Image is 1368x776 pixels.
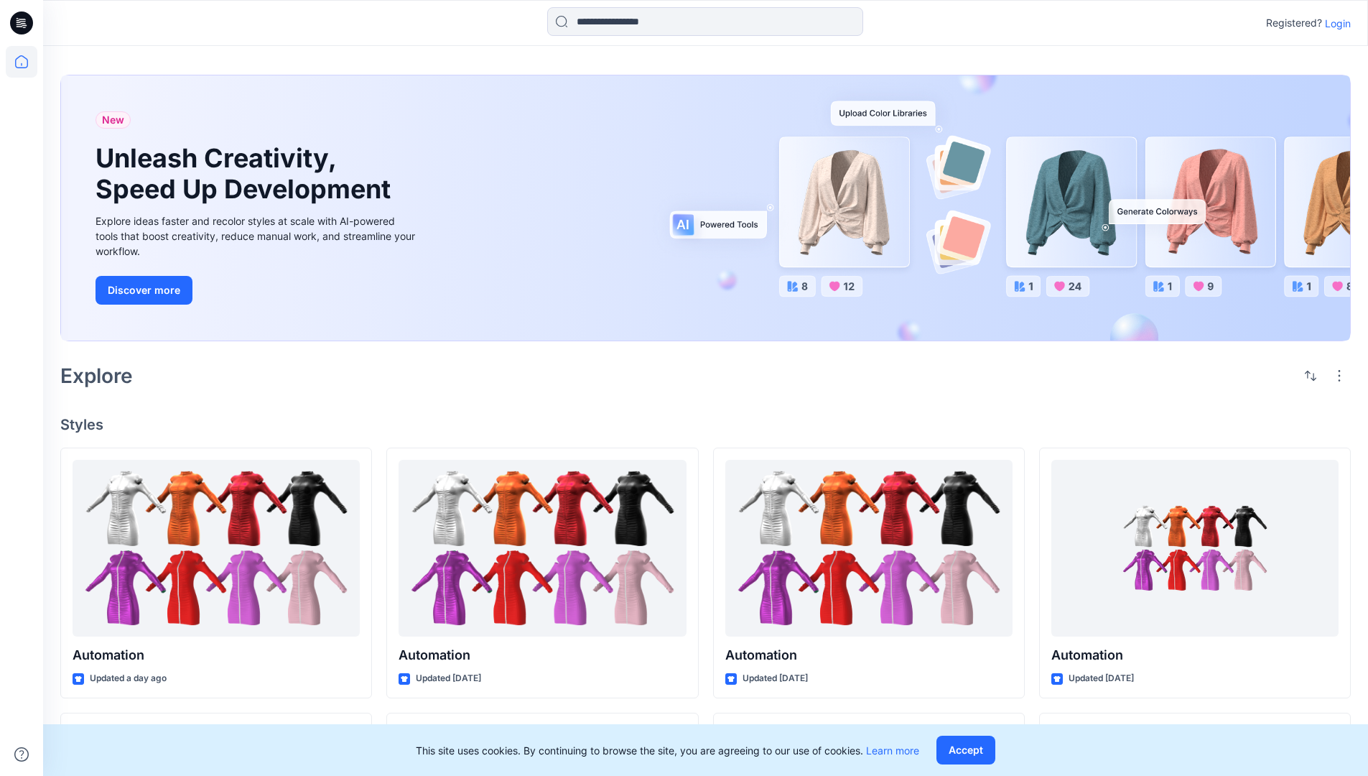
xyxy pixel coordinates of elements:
[73,645,360,665] p: Automation
[399,460,686,637] a: Automation
[399,645,686,665] p: Automation
[90,671,167,686] p: Updated a day ago
[60,364,133,387] h2: Explore
[416,743,919,758] p: This site uses cookies. By continuing to browse the site, you are agreeing to our use of cookies.
[96,276,419,305] a: Discover more
[725,460,1013,637] a: Automation
[60,416,1351,433] h4: Styles
[1069,671,1134,686] p: Updated [DATE]
[96,276,192,305] button: Discover more
[743,671,808,686] p: Updated [DATE]
[1266,14,1322,32] p: Registered?
[1325,16,1351,31] p: Login
[73,460,360,637] a: Automation
[102,111,124,129] span: New
[416,671,481,686] p: Updated [DATE]
[936,736,995,765] button: Accept
[1051,460,1339,637] a: Automation
[1051,645,1339,665] p: Automation
[866,744,919,757] a: Learn more
[96,213,419,259] div: Explore ideas faster and recolor styles at scale with AI-powered tools that boost creativity, red...
[96,143,397,205] h1: Unleash Creativity, Speed Up Development
[725,645,1013,665] p: Automation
